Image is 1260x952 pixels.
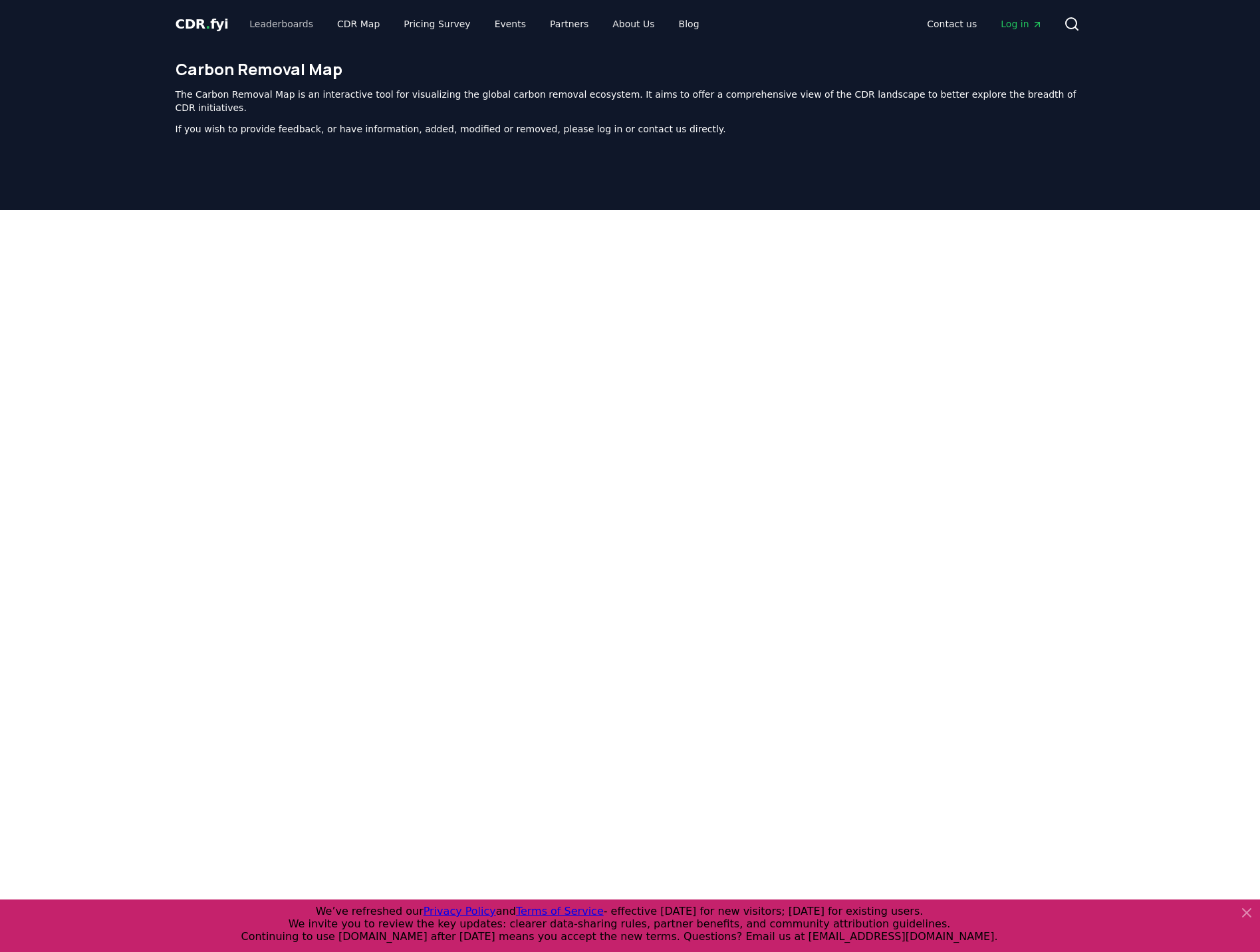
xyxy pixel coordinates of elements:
span: Log in [1001,17,1042,31]
a: About Us [602,12,665,36]
a: Contact us [916,12,987,36]
nav: Main [239,12,709,36]
a: Blog [668,12,710,36]
span: CDR fyi [176,16,229,32]
a: Partners [539,12,599,36]
a: Events [484,12,537,36]
nav: Main [916,12,1053,36]
a: CDR Map [326,12,390,36]
h1: Carbon Removal Map [176,59,1085,80]
a: CDR.fyi [176,15,229,33]
p: If you wish to provide feedback, or have information, added, modified or removed, please log in o... [176,122,1085,136]
a: Pricing Survey [393,12,481,36]
a: Leaderboards [239,12,324,36]
a: Log in [990,12,1053,36]
span: . [205,16,210,32]
p: The Carbon Removal Map is an interactive tool for visualizing the global carbon removal ecosystem... [176,88,1085,114]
